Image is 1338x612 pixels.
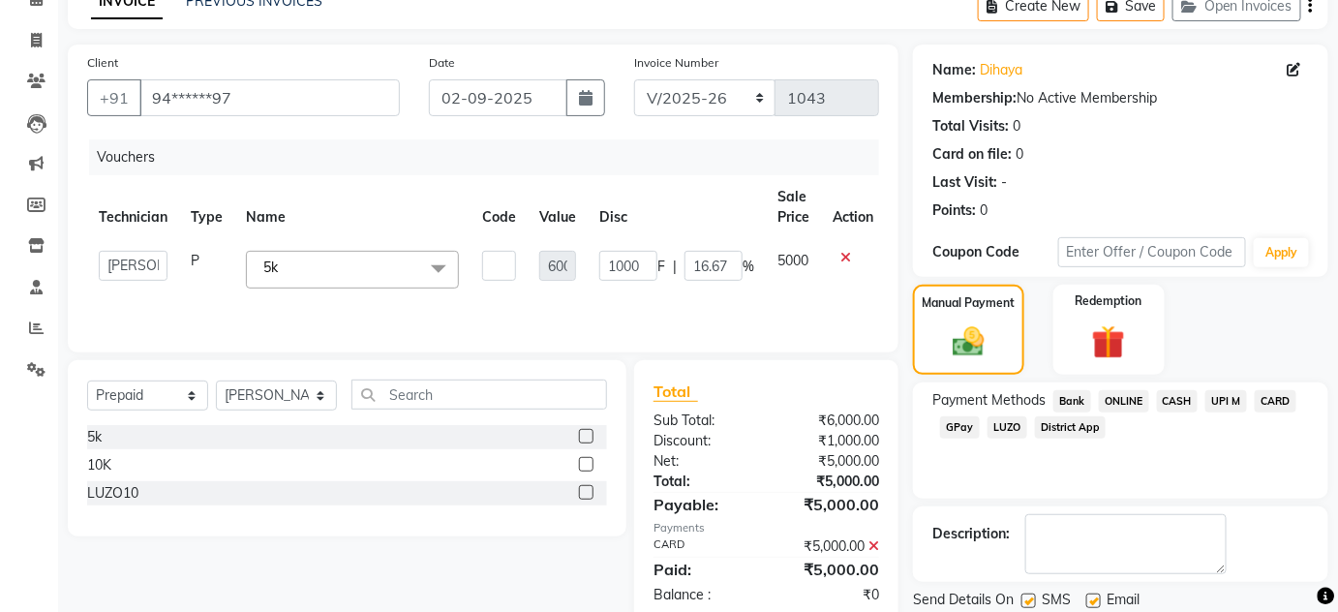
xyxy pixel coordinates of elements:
span: 5k [263,259,278,276]
div: ₹5,000.00 [766,558,894,581]
span: Payment Methods [932,390,1046,411]
div: LUZO10 [87,483,138,504]
div: Discount: [639,431,767,451]
span: GPay [940,416,980,439]
div: ₹5,000.00 [766,493,894,516]
div: Net: [639,451,767,472]
div: 10K [87,455,111,475]
button: Apply [1254,238,1309,267]
span: District App [1035,416,1107,439]
th: Disc [588,175,766,239]
a: x [278,259,287,276]
th: Sale Price [766,175,821,239]
span: ONLINE [1099,390,1149,413]
th: Value [528,175,588,239]
th: Name [234,175,471,239]
td: P [179,239,234,300]
div: Payments [654,520,879,536]
div: ₹1,000.00 [766,431,894,451]
div: Paid: [639,558,767,581]
th: Code [471,175,528,239]
span: CASH [1157,390,1199,413]
div: Sub Total: [639,411,767,431]
span: | [673,257,677,277]
label: Manual Payment [922,294,1015,312]
label: Invoice Number [634,54,718,72]
div: No Active Membership [932,88,1309,108]
span: F [657,257,665,277]
div: Description: [932,524,1010,544]
div: Coupon Code [932,242,1058,262]
span: Bank [1053,390,1091,413]
img: _cash.svg [943,323,994,360]
th: Action [821,175,885,239]
div: ₹5,000.00 [766,472,894,492]
div: Vouchers [89,139,894,175]
span: % [743,257,754,277]
div: Payable: [639,493,767,516]
div: Balance : [639,585,767,605]
span: UPI M [1205,390,1247,413]
div: 0 [1016,144,1023,165]
div: - [1001,172,1007,193]
div: ₹6,000.00 [766,411,894,431]
div: ₹5,000.00 [766,536,894,557]
div: 0 [1013,116,1020,137]
label: Client [87,54,118,72]
div: 0 [980,200,988,221]
img: _gift.svg [1081,321,1136,363]
div: ₹0 [766,585,894,605]
button: +91 [87,79,141,116]
input: Search by Name/Mobile/Email/Code [139,79,400,116]
label: Redemption [1076,292,1142,310]
input: Search [351,380,607,410]
div: Points: [932,200,976,221]
div: Total Visits: [932,116,1009,137]
div: Total: [639,472,767,492]
th: Technician [87,175,179,239]
div: Last Visit: [932,172,997,193]
label: Date [429,54,455,72]
span: 5000 [777,252,808,269]
a: Dihaya [980,60,1022,80]
div: ₹5,000.00 [766,451,894,472]
div: Membership: [932,88,1017,108]
th: Type [179,175,234,239]
div: CARD [639,536,767,557]
span: CARD [1255,390,1296,413]
span: LUZO [988,416,1027,439]
span: Total [654,382,698,402]
div: Name: [932,60,976,80]
input: Enter Offer / Coupon Code [1058,237,1247,267]
div: 5k [87,427,102,447]
div: Card on file: [932,144,1012,165]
